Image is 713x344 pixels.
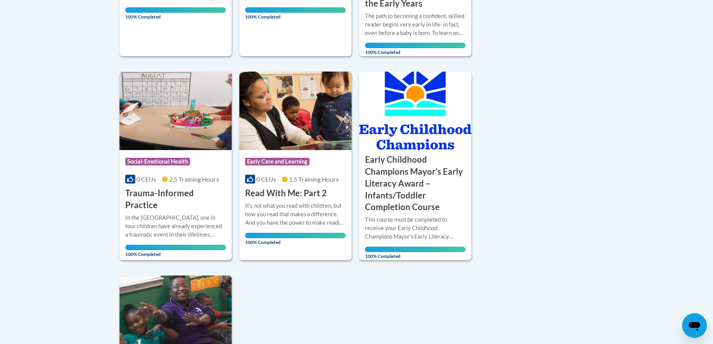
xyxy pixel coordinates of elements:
[365,12,466,37] div: The path to becoming a confident, skilled reader begins very early in life- in fact, even before ...
[169,175,219,183] span: 2.5 Training Hours
[245,187,327,199] h3: Read With Me: Part 2
[365,154,466,213] h3: Early Childhood Champions Mayor’s Early Literacy Award – Infants/Toddler Completion Course
[245,233,346,245] span: 100% Completed
[359,72,471,150] img: Course Logo
[256,175,276,183] span: 0 CEUs
[682,313,707,338] iframe: Button to launch messaging window
[365,43,466,48] div: Your progress
[365,247,466,252] div: Your progress
[245,7,346,13] div: Your progress
[365,43,466,55] span: 100% Completed
[245,233,346,238] div: Your progress
[239,72,351,260] a: Course LogoEarly Care and Learning0 CEUs1.5 Training Hours Read With Me: Part 2It's not what you ...
[365,247,466,259] span: 100% Completed
[125,245,226,257] span: 100% Completed
[245,158,309,165] span: Early Care and Learning
[125,187,226,211] h3: Trauma-Informed Practice
[119,72,232,260] a: Course LogoSocial-Emotional Health0 CEUs2.5 Training Hours Trauma-Informed PracticeIn the [GEOGRA...
[239,72,351,150] img: Course Logo
[119,72,232,150] img: Course Logo
[245,202,346,227] div: It's not what you read with children, but how you read that makes a difference. And you have the ...
[125,158,190,165] span: Social-Emotional Health
[136,175,156,183] span: 0 CEUs
[125,214,226,239] div: In the [GEOGRAPHIC_DATA], one in four children have already experienced a traumatic event in thei...
[125,245,226,250] div: Your progress
[359,72,471,260] a: Course Logo Early Childhood Champions Mayor’s Early Literacy Award – Infants/Toddler Completion C...
[245,7,346,20] span: 100% Completed
[125,7,226,20] span: 100% Completed
[125,7,226,13] div: Your progress
[289,175,339,183] span: 1.5 Training Hours
[365,215,466,241] div: This course must be completed to receive your Early Childhood Champions Mayor's Early Literacy Aw...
